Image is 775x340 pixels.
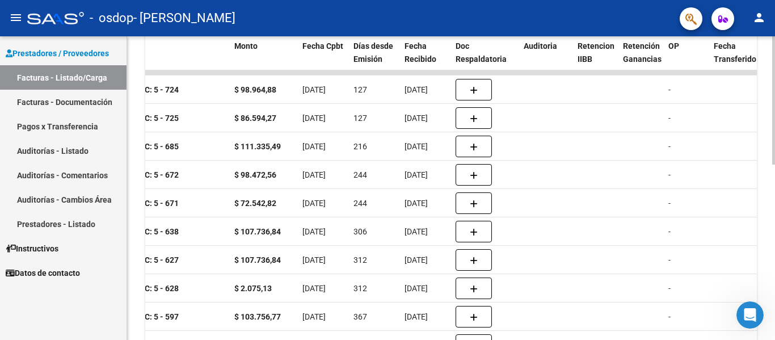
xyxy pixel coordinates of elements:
[234,85,276,94] strong: $ 98.964,88
[230,34,298,84] datatable-header-cell: Monto
[405,170,428,179] span: [DATE]
[668,199,671,208] span: -
[668,41,679,51] span: OP
[302,284,326,293] span: [DATE]
[115,114,179,123] strong: Factura C: 5 - 725
[6,267,80,279] span: Datos de contacto
[234,142,281,151] strong: $ 111.335,49
[353,85,367,94] span: 127
[302,170,326,179] span: [DATE]
[752,11,766,24] mat-icon: person
[302,227,326,236] span: [DATE]
[405,284,428,293] span: [DATE]
[234,312,281,321] strong: $ 103.756,77
[353,284,367,293] span: 312
[302,199,326,208] span: [DATE]
[573,34,618,84] datatable-header-cell: Retencion IIBB
[714,41,756,64] span: Fecha Transferido
[353,255,367,265] span: 312
[405,114,428,123] span: [DATE]
[234,114,276,123] strong: $ 86.594,27
[668,312,671,321] span: -
[115,170,179,179] strong: Factura C: 5 - 672
[115,227,179,236] strong: Factura C: 5 - 638
[709,34,772,84] datatable-header-cell: Fecha Transferido
[664,34,709,84] datatable-header-cell: OP
[668,170,671,179] span: -
[623,41,662,64] span: Retención Ganancias
[234,41,258,51] span: Monto
[353,41,393,64] span: Días desde Emisión
[115,85,179,94] strong: Factura C: 5 - 724
[405,199,428,208] span: [DATE]
[6,242,58,255] span: Instructivos
[353,199,367,208] span: 244
[353,227,367,236] span: 306
[405,41,436,64] span: Fecha Recibido
[90,6,133,31] span: - osdop
[405,85,428,94] span: [DATE]
[349,34,400,84] datatable-header-cell: Días desde Emisión
[302,142,326,151] span: [DATE]
[9,11,23,24] mat-icon: menu
[405,227,428,236] span: [DATE]
[302,312,326,321] span: [DATE]
[405,142,428,151] span: [DATE]
[298,34,349,84] datatable-header-cell: Fecha Cpbt
[405,255,428,265] span: [DATE]
[302,114,326,123] span: [DATE]
[234,170,276,179] strong: $ 98.472,56
[456,41,507,64] span: Doc Respaldatoria
[668,284,671,293] span: -
[400,34,451,84] datatable-header-cell: Fecha Recibido
[668,142,671,151] span: -
[115,255,179,265] strong: Factura C: 5 - 627
[668,85,671,94] span: -
[353,312,367,321] span: 367
[405,312,428,321] span: [DATE]
[353,170,367,179] span: 244
[302,85,326,94] span: [DATE]
[133,6,235,31] span: - [PERSON_NAME]
[668,255,671,265] span: -
[736,301,764,329] iframe: Intercom live chat
[234,284,272,293] strong: $ 2.075,13
[578,41,614,64] span: Retencion IIBB
[451,34,519,84] datatable-header-cell: Doc Respaldatoria
[353,114,367,123] span: 127
[6,47,109,60] span: Prestadores / Proveedores
[353,142,367,151] span: 216
[115,199,179,208] strong: Factura C: 5 - 671
[115,284,179,293] strong: Factura C: 5 - 628
[302,255,326,265] span: [DATE]
[234,255,281,265] strong: $ 107.736,84
[668,227,671,236] span: -
[115,142,179,151] strong: Factura C: 5 - 685
[234,227,281,236] strong: $ 107.736,84
[234,199,276,208] strong: $ 72.542,82
[519,34,573,84] datatable-header-cell: Auditoria
[668,114,671,123] span: -
[618,34,664,84] datatable-header-cell: Retención Ganancias
[111,34,230,84] datatable-header-cell: CPBT
[302,41,343,51] span: Fecha Cpbt
[524,41,557,51] span: Auditoria
[115,312,179,321] strong: Factura C: 5 - 597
